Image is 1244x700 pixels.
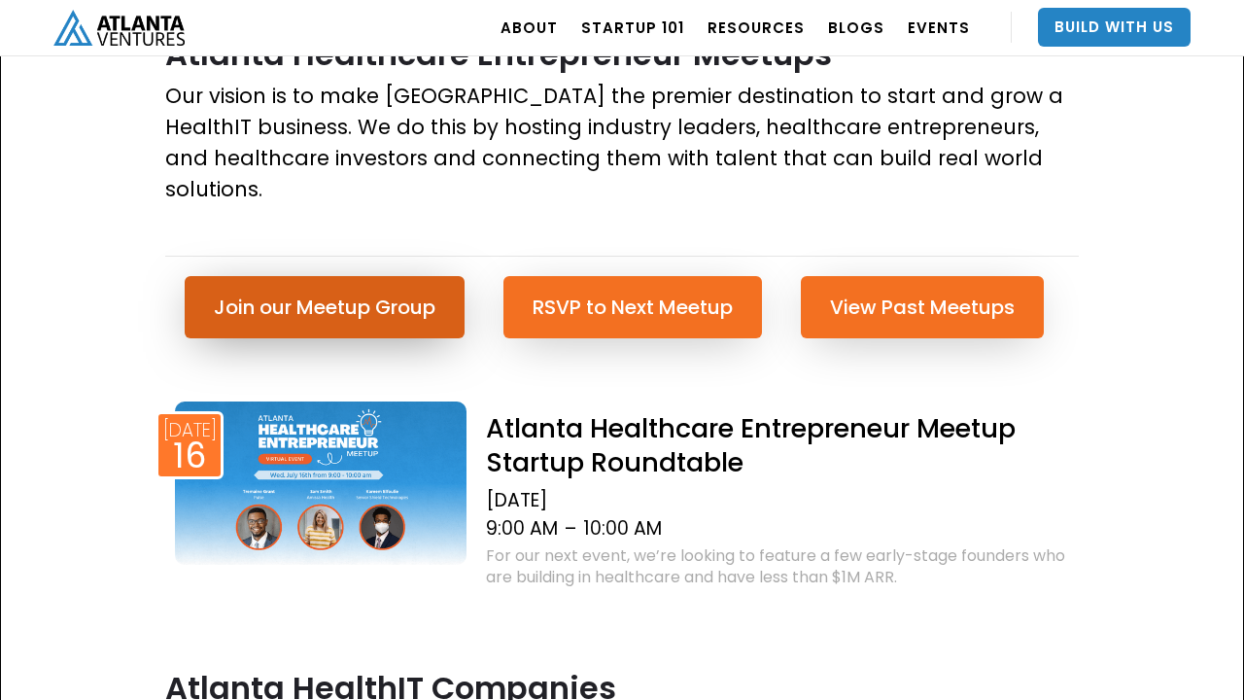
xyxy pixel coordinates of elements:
[1038,8,1191,47] a: Build With Us
[175,402,466,566] img: Event thumb
[486,411,1079,479] h2: Atlanta Healthcare Entrepreneur Meetup Startup Roundtable
[486,545,1079,588] div: For our next event, we’re looking to feature a few early-stage founders who are building in healt...
[163,421,217,439] div: [DATE]
[486,489,1079,512] div: [DATE]
[165,215,1079,246] p: ‍
[486,517,558,541] div: 9:00 AM
[801,276,1044,338] a: View Past Meetups
[583,517,662,541] div: 10:00 AM
[165,37,1079,71] h2: Atlanta Healthcare Entrepreneur Meetups
[173,441,206,471] div: 16
[165,397,1079,593] a: Event thumb[DATE]16Atlanta Healthcare Entrepreneur Meetup Startup Roundtable[DATE]9:00 AM–10:00 A...
[565,517,576,541] div: –
[185,276,465,338] a: Join our Meetup Group
[165,81,1079,205] p: Our vision is to make [GEOGRAPHIC_DATA] the premier destination to start and grow a HealthIT busi...
[503,276,762,338] a: RSVP to Next Meetup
